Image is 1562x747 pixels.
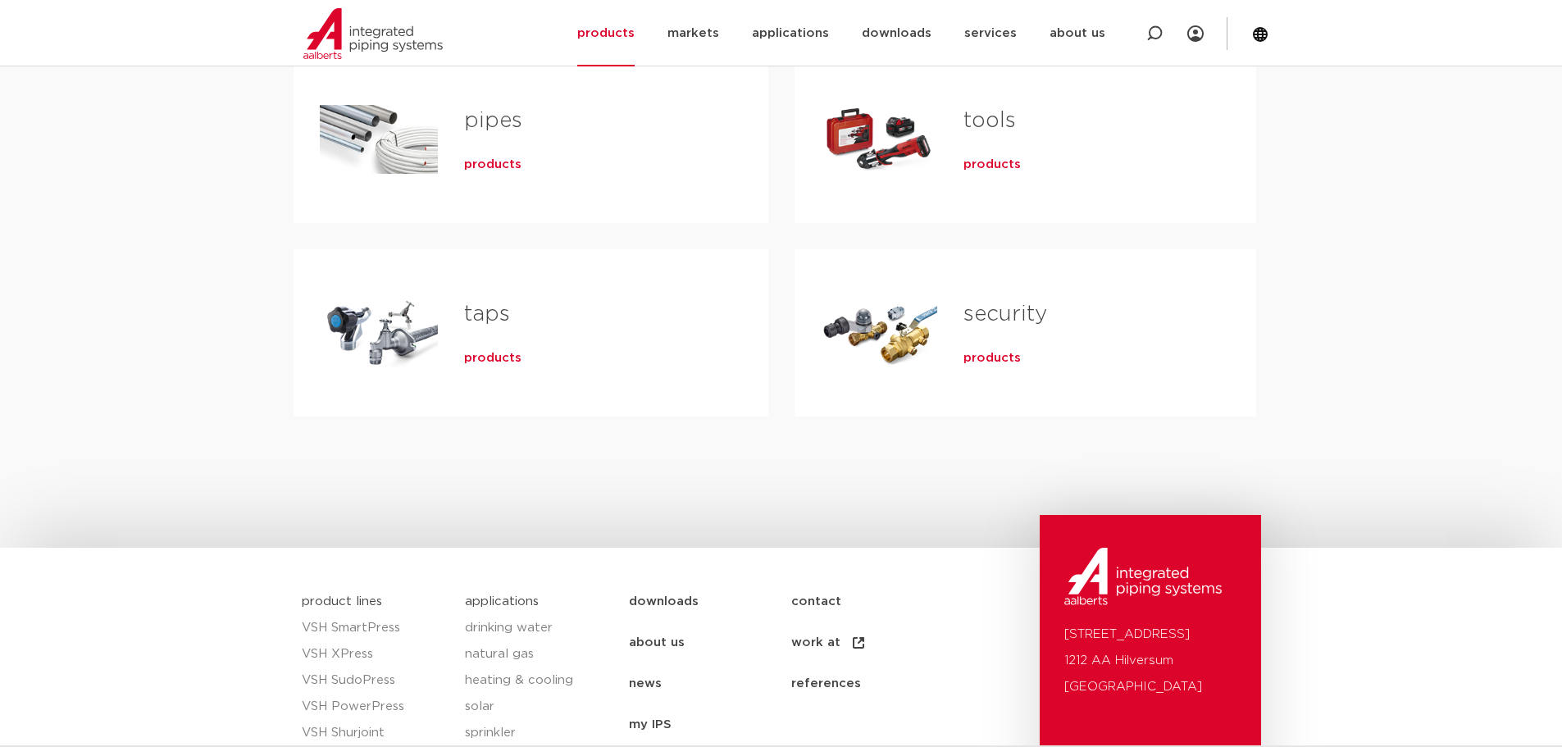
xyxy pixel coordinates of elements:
[577,27,635,39] font: products
[302,674,395,686] font: VSH SudoPress
[629,636,685,649] font: about us
[791,595,841,608] font: contact
[302,648,373,660] font: VSH XPress
[465,694,613,720] a: solar
[465,648,534,660] font: natural gas
[465,595,539,608] a: applications
[964,27,1017,39] font: services
[791,622,954,663] a: work at
[791,663,954,704] a: references
[465,727,516,739] font: sprinkler
[464,350,521,367] a: products
[464,352,521,364] font: products
[302,720,449,746] a: VSH Shurjoint
[862,27,931,39] font: downloads
[1050,27,1105,39] font: about us
[465,615,613,641] a: drinking water
[963,350,1021,367] a: products
[465,700,494,713] font: solar
[464,110,522,131] a: pipes
[1064,654,1173,667] font: 1212 AA Hilversum
[752,27,829,39] font: applications
[629,581,791,622] a: downloads
[302,622,400,634] font: VSH SmartPress
[629,622,791,663] a: about us
[464,158,521,171] font: products
[1064,681,1202,693] font: [GEOGRAPHIC_DATA]
[667,27,719,39] font: markets
[465,720,613,746] a: sprinkler
[302,667,449,694] a: VSH SudoPress
[465,674,573,686] font: heating & cooling
[629,704,791,745] a: my IPS
[963,158,1021,171] font: products
[464,157,521,173] a: products
[791,636,840,649] font: work at
[302,700,404,713] font: VSH PowerPress
[963,110,1016,131] a: tools
[302,727,385,739] font: VSH Shurjoint
[1064,628,1190,640] font: [STREET_ADDRESS]
[302,615,449,641] a: VSH SmartPress
[465,622,553,634] font: drinking water
[629,663,791,704] a: news
[302,595,382,608] a: product lines
[302,641,449,667] a: VSH XPress
[465,641,613,667] a: natural gas
[629,595,699,608] font: downloads
[963,157,1021,173] a: products
[629,581,1031,745] nav: Menu
[629,677,662,690] font: news
[465,667,613,694] a: heating & cooling
[963,303,1047,325] a: security
[302,694,449,720] a: VSH PowerPress
[791,581,954,622] a: contact
[629,718,672,731] font: my IPS
[464,303,510,325] a: taps
[963,352,1021,364] font: products
[791,677,861,690] font: references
